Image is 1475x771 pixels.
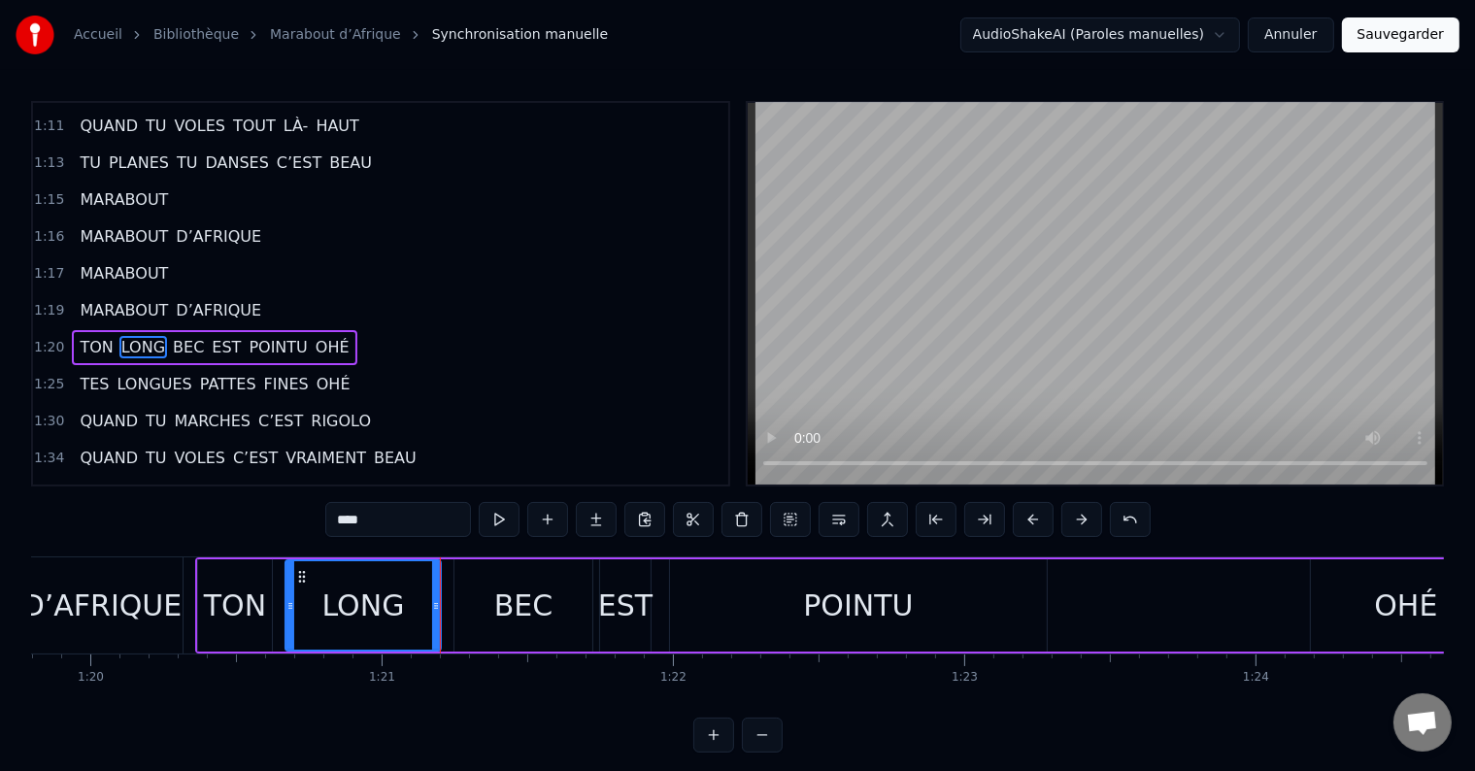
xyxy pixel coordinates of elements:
[314,336,352,358] span: OHÉ
[78,115,140,137] span: QUAND
[210,336,243,358] span: EST
[284,447,368,469] span: VRAIMENT
[1342,17,1459,52] button: Sauvegarder
[144,447,168,469] span: TU
[231,115,278,137] span: TOUT
[34,412,64,431] span: 1:30
[78,670,104,686] div: 1:20
[78,225,170,248] span: MARABOUT
[34,338,64,357] span: 1:20
[34,264,64,284] span: 1:17
[204,584,266,627] div: TON
[494,584,553,627] div: BEC
[78,336,115,358] span: TON
[171,336,206,358] span: BEC
[78,410,140,432] span: QUAND
[78,151,102,174] span: TU
[598,584,653,627] div: EST
[275,151,323,174] span: C’EST
[315,373,352,395] span: OHÉ
[78,447,140,469] span: QUAND
[369,670,395,686] div: 1:21
[144,115,168,137] span: TU
[78,299,170,321] span: MARABOUT
[231,447,280,469] span: C’EST
[1393,693,1452,752] div: Ouvrir le chat
[322,584,405,627] div: LONG
[172,115,226,137] span: VOLES
[34,449,64,468] span: 1:34
[270,25,401,45] a: Marabout d’Afrique
[952,670,978,686] div: 1:23
[372,447,419,469] span: BEAU
[174,225,263,248] span: D’AFRIQUE
[78,484,170,506] span: MARABOUT
[247,336,309,358] span: POINTU
[78,188,170,211] span: MARABOUT
[314,115,360,137] span: HAUT
[204,151,271,174] span: DANSES
[309,410,373,432] span: RIGOLO
[327,151,374,174] span: BEAU
[432,25,609,45] span: Synchronisation manuelle
[1243,670,1269,686] div: 1:24
[34,117,64,136] span: 1:11
[78,262,170,285] span: MARABOUT
[144,410,168,432] span: TU
[78,373,111,395] span: TES
[16,16,54,54] img: youka
[119,336,167,358] span: LONG
[34,301,64,320] span: 1:19
[34,375,64,394] span: 1:25
[256,410,305,432] span: C’EST
[34,153,64,173] span: 1:13
[34,190,64,210] span: 1:15
[660,670,687,686] div: 1:22
[1248,17,1333,52] button: Annuler
[107,151,171,174] span: PLANES
[153,25,239,45] a: Bibliothèque
[174,299,263,321] span: D’AFRIQUE
[282,115,311,137] span: LÀ-
[34,227,64,247] span: 1:16
[22,584,183,627] div: D’AFRIQUE
[175,151,199,174] span: TU
[74,25,608,45] nav: breadcrumb
[262,373,311,395] span: FINES
[803,584,913,627] div: POINTU
[172,447,226,469] span: VOLES
[1374,584,1437,627] div: OHÉ
[116,373,194,395] span: LONGUES
[198,373,258,395] span: PATTES
[74,25,122,45] a: Accueil
[172,410,252,432] span: MARCHES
